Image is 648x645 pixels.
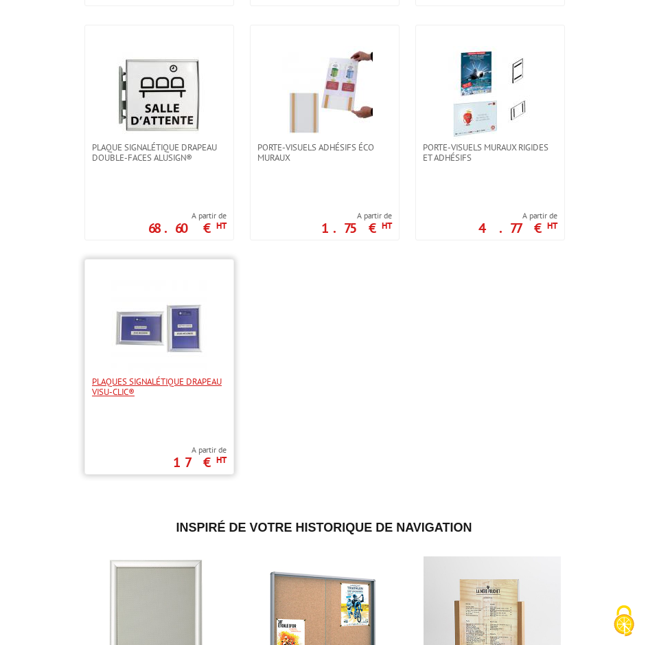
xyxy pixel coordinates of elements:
[382,220,392,231] sup: HT
[277,46,373,142] img: Porte-visuels adhésifs éco muraux
[251,142,399,163] a: Porte-visuels adhésifs éco muraux
[111,46,207,142] img: PLAQUE SIGNALÉTIQUE DRAPEAU DOUBLE-FACES ALUSIGN®
[547,220,557,231] sup: HT
[148,224,227,232] p: 68.60 €
[321,224,392,232] p: 1.75 €
[85,142,233,163] a: PLAQUE SIGNALÉTIQUE DRAPEAU DOUBLE-FACES ALUSIGN®
[216,454,227,466] sup: HT
[478,224,557,232] p: 4.77 €
[111,280,207,376] img: Plaques Signalétique drapeau Visu-Clic®
[216,220,227,231] sup: HT
[321,210,392,221] span: A partir de
[600,598,648,645] button: Cookies (fenêtre modale)
[607,604,641,638] img: Cookies (fenêtre modale)
[442,46,538,142] img: Porte-visuels muraux rigides et adhésifs
[176,521,472,534] span: Inspiré de votre historique de navigation
[85,376,233,397] a: Plaques Signalétique drapeau Visu-Clic®
[92,376,227,397] span: Plaques Signalétique drapeau Visu-Clic®
[478,210,557,221] span: A partir de
[173,458,227,466] p: 17 €
[423,142,557,163] span: Porte-visuels muraux rigides et adhésifs
[173,444,227,455] span: A partir de
[92,142,227,163] span: PLAQUE SIGNALÉTIQUE DRAPEAU DOUBLE-FACES ALUSIGN®
[148,210,227,221] span: A partir de
[416,142,564,163] a: Porte-visuels muraux rigides et adhésifs
[257,142,392,163] span: Porte-visuels adhésifs éco muraux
